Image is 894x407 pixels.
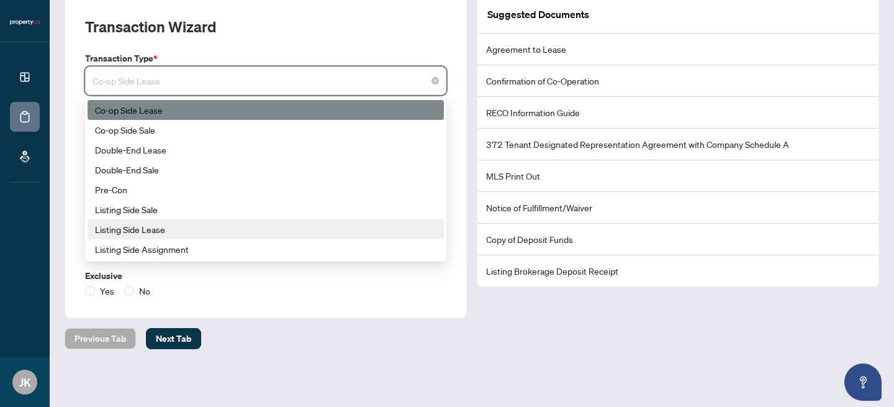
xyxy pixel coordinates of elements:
[88,199,444,219] div: Listing Side Sale
[95,143,436,157] div: Double-End Lease
[95,123,436,137] div: Co-op Side Sale
[134,284,155,298] span: No
[88,180,444,199] div: Pre-Con
[156,329,191,349] span: Next Tab
[88,120,444,140] div: Co-op Side Sale
[95,183,436,196] div: Pre-Con
[65,328,136,349] button: Previous Tab
[95,203,436,216] div: Listing Side Sale
[477,255,878,286] li: Listing Brokerage Deposit Receipt
[477,160,878,192] li: MLS Print Out
[431,77,439,85] span: close-circle
[146,328,201,349] button: Next Tab
[477,224,878,255] li: Copy of Deposit Funds
[477,129,878,160] li: 372 Tenant Designated Representation Agreement with Company Schedule A
[95,163,436,176] div: Double-End Sale
[95,222,436,236] div: Listing Side Lease
[477,65,878,97] li: Confirmation of Co-Operation
[95,242,436,256] div: Listing Side Assignment
[85,269,446,283] label: Exclusive
[95,284,119,298] span: Yes
[88,219,444,239] div: Listing Side Lease
[19,373,31,391] span: JK
[487,7,589,22] article: Suggested Documents
[10,19,40,26] img: logo
[88,140,444,160] div: Double-End Lease
[88,100,444,120] div: Co-op Side Lease
[477,97,878,129] li: RECO Information Guide
[477,192,878,224] li: Notice of Fulfillment/Waiver
[844,364,882,401] button: Open asap
[88,160,444,180] div: Double-End Sale
[477,34,878,65] li: Agreement to Lease
[85,52,446,65] label: Transaction Type
[85,17,216,37] h2: Transaction Wizard
[93,69,439,93] span: Co-op Side Lease
[95,103,436,117] div: Co-op Side Lease
[88,239,444,259] div: Listing Side Assignment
